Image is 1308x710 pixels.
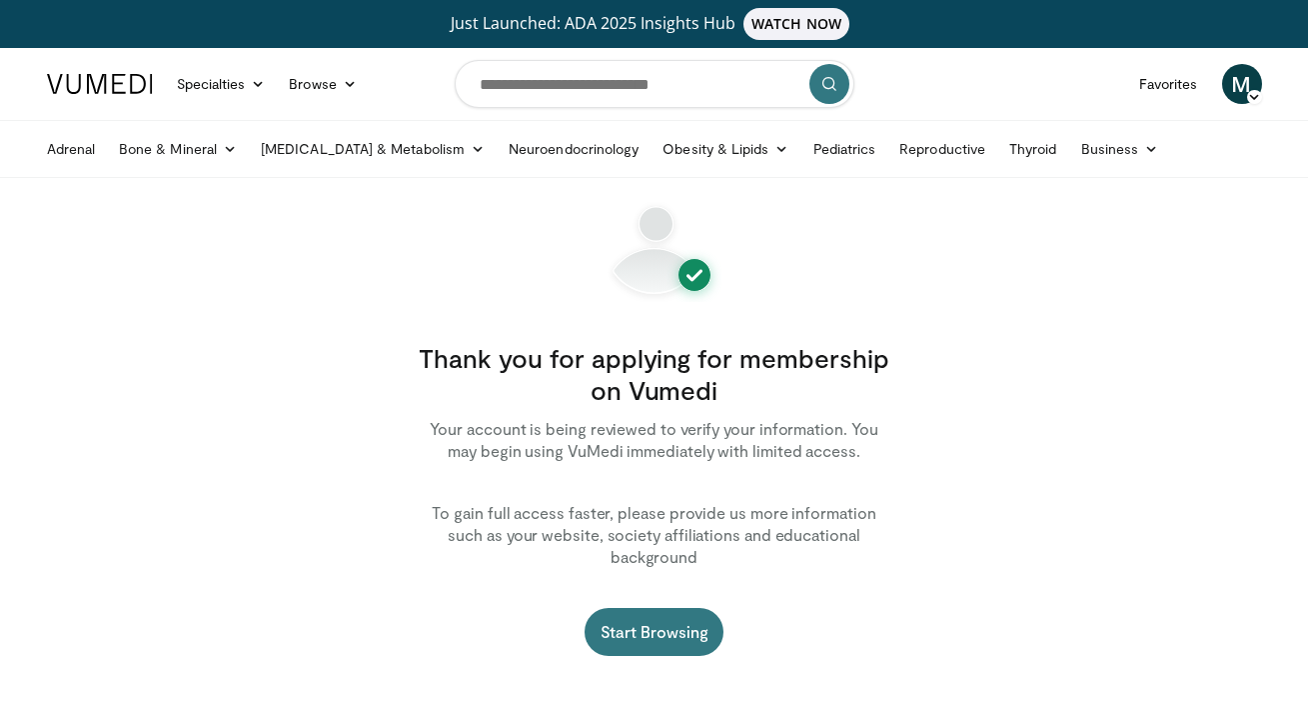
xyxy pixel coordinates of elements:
[651,129,800,169] a: Obesity & Lipids
[1069,129,1171,169] a: Business
[575,202,734,302] img: User registration completed
[801,129,888,169] a: Pediatrics
[415,342,894,406] h3: Thank you for applying for membership on Vumedi
[887,129,997,169] a: Reproductive
[35,129,108,169] a: Adrenal
[165,64,278,104] a: Specialties
[47,74,153,94] img: VuMedi Logo
[415,502,894,568] p: To gain full access faster, please provide us more information such as your website, society affi...
[1222,64,1262,104] a: M
[997,129,1069,169] a: Thyroid
[585,608,724,656] a: Start Browsing
[1127,64,1210,104] a: Favorites
[497,129,651,169] a: Neuroendocrinology
[277,64,369,104] a: Browse
[743,8,849,40] span: WATCH NOW
[455,60,854,108] input: Search topics, interventions
[249,129,497,169] a: [MEDICAL_DATA] & Metabolism
[415,418,894,462] p: Your account is being reviewed to verify your information. You may begin using VuMedi immediately...
[50,8,1259,40] a: Just Launched: ADA 2025 Insights HubWATCH NOW
[107,129,249,169] a: Bone & Mineral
